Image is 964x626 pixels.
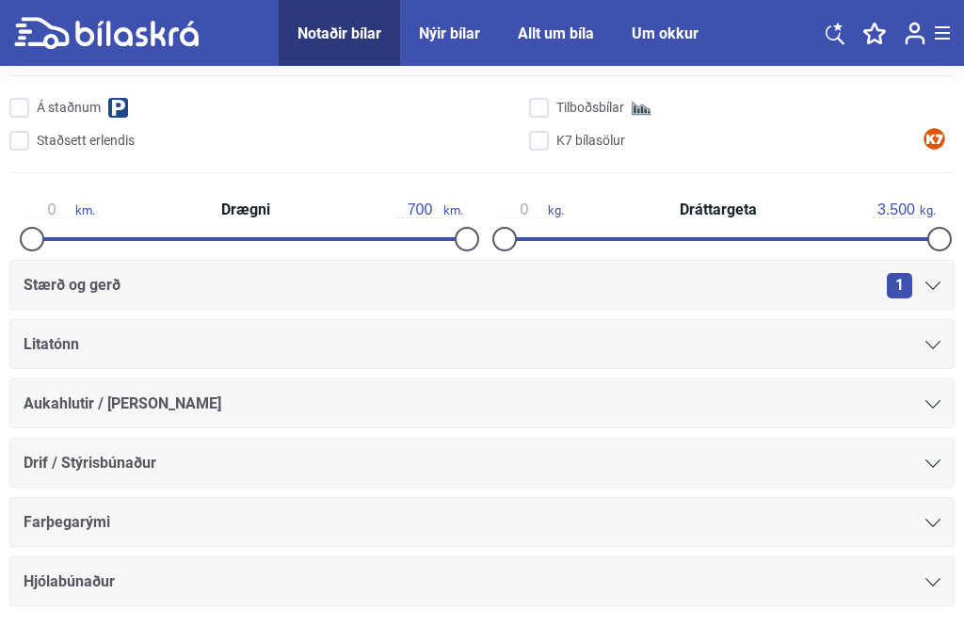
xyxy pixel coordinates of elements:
span: Farþegarými [24,509,110,536]
span: km. [396,201,463,218]
span: K7 bílasölur [556,131,625,151]
span: Dráttargeta [675,202,762,217]
span: Á staðnum [37,98,101,118]
a: Notaðir bílar [297,24,381,42]
span: 1 [887,273,912,298]
span: Drif / Stýrisbúnaður [24,450,156,476]
a: Nýir bílar [419,24,480,42]
img: user-login.svg [905,22,925,45]
span: Staðsett erlendis [37,131,135,151]
span: Drægni [217,202,275,217]
a: Allt um bíla [518,24,594,42]
a: Um okkur [632,24,699,42]
span: km. [28,201,95,218]
span: kg. [873,201,936,218]
span: Aukahlutir / [PERSON_NAME] [24,391,221,417]
span: Hjólabúnaður [24,569,115,595]
span: Litatónn [24,331,79,358]
span: Stærð og gerð [24,272,120,298]
span: Tilboðsbílar [556,98,624,118]
span: kg. [501,201,564,218]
